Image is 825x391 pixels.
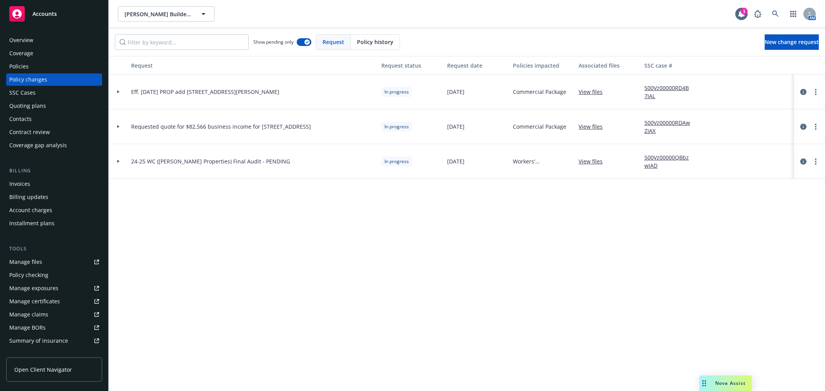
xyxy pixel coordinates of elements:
[641,56,699,75] button: SSC case #
[6,167,102,175] div: Billing
[6,245,102,253] div: Tools
[513,61,572,70] div: Policies impacted
[323,38,344,46] span: Request
[6,269,102,281] a: Policy checking
[811,87,820,97] a: more
[9,295,60,308] div: Manage certificates
[6,60,102,73] a: Policies
[579,61,638,70] div: Associated files
[9,321,46,334] div: Manage BORs
[6,282,102,294] a: Manage exposures
[9,204,52,216] div: Account charges
[6,308,102,321] a: Manage claims
[9,191,48,203] div: Billing updates
[9,60,29,73] div: Policies
[9,335,68,347] div: Summary of insurance
[9,34,33,46] div: Overview
[6,87,102,99] a: SSC Cases
[799,122,808,131] a: circleInformation
[131,88,279,96] span: Eff. [DATE] PROP add [STREET_ADDRESS][PERSON_NAME]
[109,75,128,109] div: Toggle Row Expanded
[741,8,748,15] div: 1
[644,61,696,70] div: SSC case #
[447,61,507,70] div: Request date
[9,73,47,86] div: Policy changes
[9,308,48,321] div: Manage claims
[699,376,709,391] div: Drag to move
[447,122,465,131] span: [DATE]
[715,380,746,386] span: Nova Assist
[644,84,696,100] a: 500Vz00000RD4B7IAL
[6,139,102,151] a: Coverage gap analysis
[14,365,72,374] span: Open Client Navigator
[786,6,801,22] a: Switch app
[384,88,409,95] span: In progress
[9,47,33,59] div: Coverage
[384,123,409,130] span: In progress
[513,122,566,131] span: Commercial Package
[378,56,444,75] button: Request status
[9,256,42,268] div: Manage files
[6,3,102,25] a: Accounts
[579,122,609,131] a: View files
[576,56,641,75] button: Associated files
[6,100,102,112] a: Quoting plans
[768,6,783,22] a: Search
[444,56,510,75] button: Request date
[6,126,102,138] a: Contract review
[9,113,32,125] div: Contacts
[131,61,375,70] div: Request
[6,47,102,59] a: Coverage
[9,282,58,294] div: Manage exposures
[9,178,30,190] div: Invoices
[6,204,102,216] a: Account charges
[131,122,311,131] span: Requested quote for $82,566 business income for [STREET_ADDRESS]
[6,191,102,203] a: Billing updates
[384,158,409,165] span: In progress
[799,157,808,166] a: circleInformation
[447,88,465,96] span: [DATE]
[118,6,215,22] button: [PERSON_NAME] Builders LLC
[750,6,765,22] a: Report a Bug
[6,73,102,86] a: Policy changes
[644,153,696,170] a: 500Vz00000QBbzwIAD
[253,39,294,45] span: Show pending only
[765,34,819,50] a: New change request
[6,113,102,125] a: Contacts
[9,126,50,138] div: Contract review
[6,256,102,268] a: Manage files
[9,100,46,112] div: Quoting plans
[6,321,102,334] a: Manage BORs
[513,157,572,165] span: Workers' Compensation - [PERSON_NAME] Properties, Inc.
[128,56,378,75] button: Request
[109,109,128,144] div: Toggle Row Expanded
[357,38,393,46] span: Policy history
[9,269,48,281] div: Policy checking
[6,335,102,347] a: Summary of insurance
[381,61,441,70] div: Request status
[644,119,696,135] a: 500Vz00000RDAwZIAX
[513,88,566,96] span: Commercial Package
[6,295,102,308] a: Manage certificates
[447,157,465,165] span: [DATE]
[9,87,36,99] div: SSC Cases
[579,88,609,96] a: View files
[32,11,57,17] span: Accounts
[125,10,191,18] span: [PERSON_NAME] Builders LLC
[6,178,102,190] a: Invoices
[9,217,55,229] div: Installment plans
[115,34,249,50] input: Filter by keyword...
[579,157,609,165] a: View files
[9,139,67,151] div: Coverage gap analysis
[811,122,820,131] a: more
[811,157,820,166] a: more
[510,56,576,75] button: Policies impacted
[765,38,819,46] span: New change request
[6,34,102,46] a: Overview
[109,144,128,179] div: Toggle Row Expanded
[131,157,290,165] span: 24-25 WC ([PERSON_NAME] Properties) Final Audit - PENDING
[799,87,808,97] a: circleInformation
[6,217,102,229] a: Installment plans
[699,376,752,391] button: Nova Assist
